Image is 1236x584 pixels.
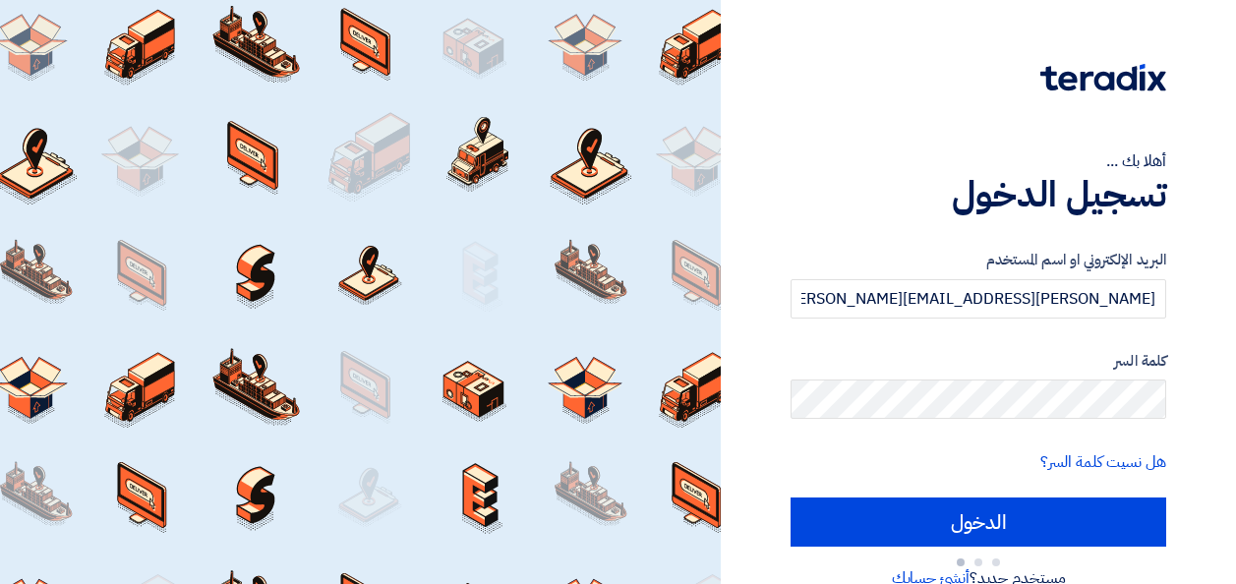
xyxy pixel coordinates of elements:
[791,249,1166,271] label: البريد الإلكتروني او اسم المستخدم
[1040,64,1166,91] img: Teradix logo
[791,350,1166,373] label: كلمة السر
[1040,450,1166,474] a: هل نسيت كلمة السر؟
[791,497,1166,547] input: الدخول
[791,149,1166,173] div: أهلا بك ...
[791,173,1166,216] h1: تسجيل الدخول
[791,279,1166,319] input: أدخل بريد العمل الإلكتروني او اسم المستخدم الخاص بك ...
